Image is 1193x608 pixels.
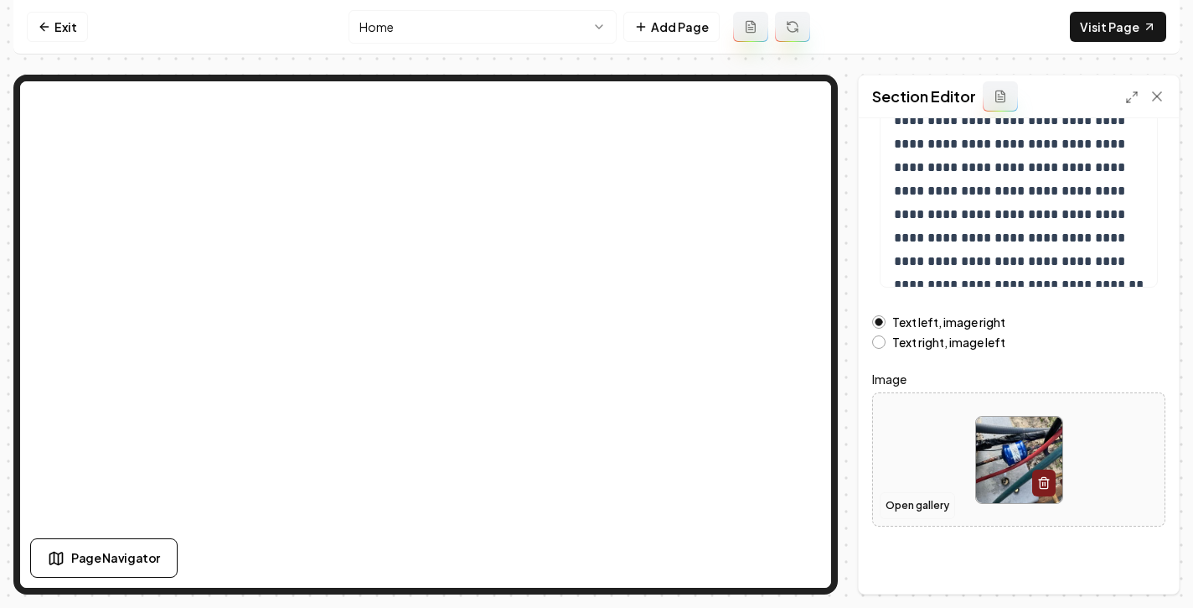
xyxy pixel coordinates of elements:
button: Regenerate page [775,12,810,42]
button: Add Page [623,12,720,42]
h2: Section Editor [872,85,976,108]
label: Image [872,369,1165,389]
span: Page Navigator [71,549,160,567]
label: Text left, image right [892,316,1005,328]
button: Page Navigator [30,538,178,578]
button: Add admin page prompt [733,12,768,42]
img: image [976,417,1062,503]
button: Add admin section prompt [983,81,1018,112]
label: Text right, image left [892,336,1005,348]
button: Open gallery [880,492,955,519]
a: Exit [27,12,88,42]
a: Visit Page [1070,12,1166,42]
